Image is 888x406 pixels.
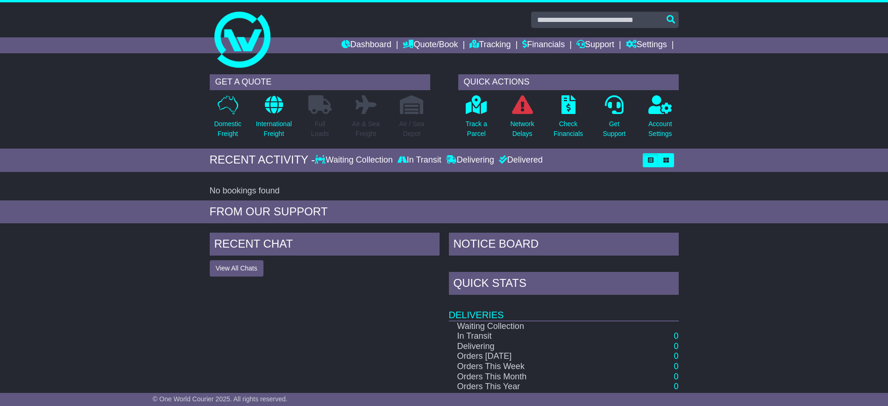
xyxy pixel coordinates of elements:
[403,37,458,53] a: Quote/Book
[210,260,263,277] button: View All Chats
[674,342,678,351] a: 0
[256,119,292,139] p: International Freight
[648,119,672,139] p: Account Settings
[449,342,616,352] td: Delivering
[153,395,288,403] span: © One World Courier 2025. All rights reserved.
[674,372,678,381] a: 0
[458,74,679,90] div: QUICK ACTIONS
[449,272,679,297] div: Quick Stats
[469,37,511,53] a: Tracking
[576,37,614,53] a: Support
[341,37,391,53] a: Dashboard
[449,362,616,372] td: Orders This Week
[674,392,678,401] a: 0
[674,351,678,361] a: 0
[449,321,616,332] td: Waiting Collection
[522,37,565,53] a: Financials
[449,233,679,258] div: NOTICE BOARD
[444,155,497,165] div: Delivering
[674,362,678,371] a: 0
[674,331,678,341] a: 0
[449,331,616,342] td: In Transit
[603,119,625,139] p: Get Support
[395,155,444,165] div: In Transit
[497,155,543,165] div: Delivered
[626,37,667,53] a: Settings
[554,119,583,139] p: Check Financials
[449,382,616,392] td: Orders This Year
[213,95,242,144] a: DomesticFreight
[210,186,679,196] div: No bookings found
[315,155,395,165] div: Waiting Collection
[399,119,425,139] p: Air / Sea Depot
[210,205,679,219] div: FROM OUR SUPPORT
[553,95,583,144] a: CheckFinancials
[466,119,487,139] p: Track a Parcel
[449,297,679,321] td: Deliveries
[648,95,673,144] a: AccountSettings
[210,74,430,90] div: GET A QUOTE
[510,119,534,139] p: Network Delays
[510,95,534,144] a: NetworkDelays
[674,382,678,391] a: 0
[449,392,616,402] td: Orders Last Year
[210,233,440,258] div: RECENT CHAT
[256,95,292,144] a: InternationalFreight
[449,351,616,362] td: Orders [DATE]
[449,372,616,382] td: Orders This Month
[352,119,380,139] p: Air & Sea Freight
[602,95,626,144] a: GetSupport
[308,119,332,139] p: Full Loads
[214,119,241,139] p: Domestic Freight
[210,153,315,167] div: RECENT ACTIVITY -
[465,95,488,144] a: Track aParcel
